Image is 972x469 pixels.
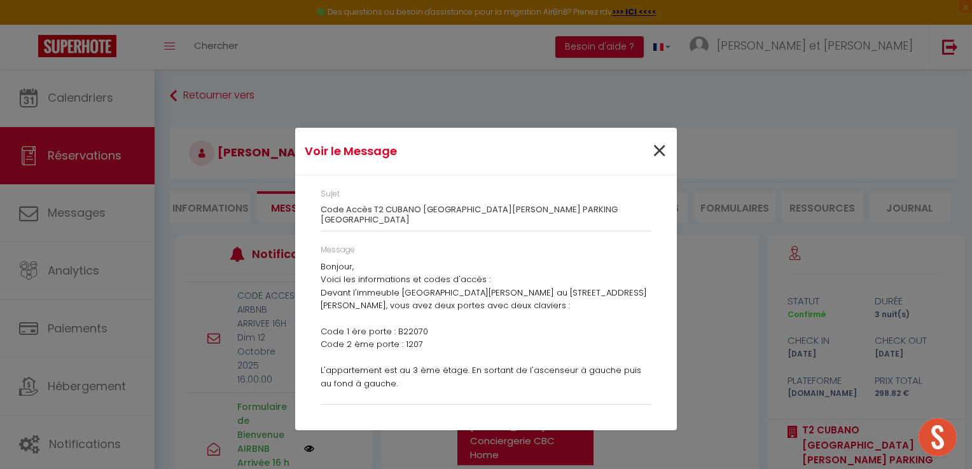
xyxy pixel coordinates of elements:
[651,132,667,170] span: ×
[321,244,355,256] label: Message
[321,188,340,200] label: Sujet
[305,142,541,160] h4: Voir le Message
[651,138,667,165] button: Close
[321,205,651,224] h3: Code Accès T2 CUBANO [GEOGRAPHIC_DATA][PERSON_NAME] PARKING [GEOGRAPHIC_DATA]
[919,418,957,456] div: Ouvrir le chat
[321,273,651,286] p: Voici les informations et codes d'accès :
[321,261,651,273] p: Bonjour,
